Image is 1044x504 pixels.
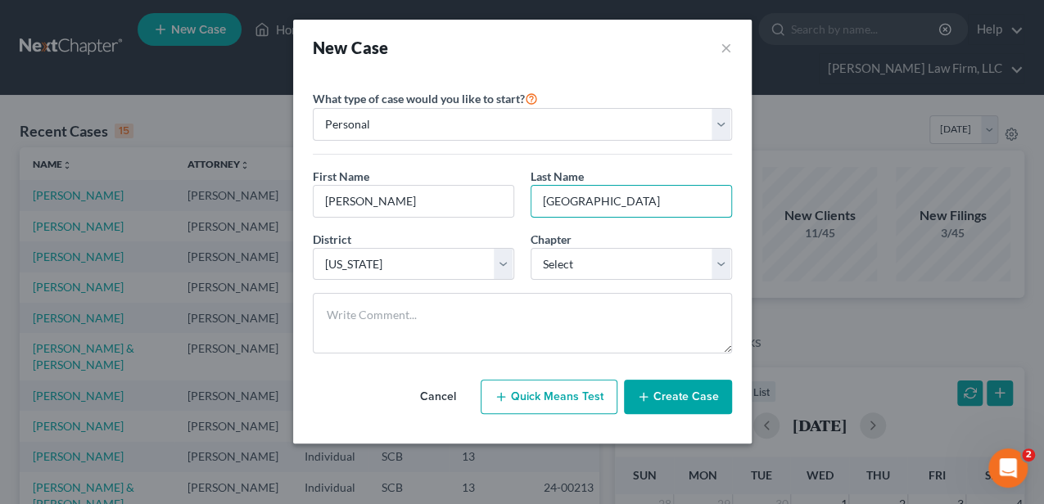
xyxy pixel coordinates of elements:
button: Quick Means Test [481,380,617,414]
label: What type of case would you like to start? [313,88,538,108]
input: Enter First Name [314,186,513,217]
button: × [721,36,732,59]
span: First Name [313,169,369,183]
span: District [313,232,351,246]
button: Cancel [402,380,474,413]
span: 2 [1022,448,1035,461]
strong: New Case [313,38,389,57]
iframe: Intercom live chat [988,448,1028,488]
button: Create Case [624,380,732,414]
input: Enter Last Name [531,186,731,217]
span: Last Name [531,169,584,183]
span: Chapter [531,232,572,246]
